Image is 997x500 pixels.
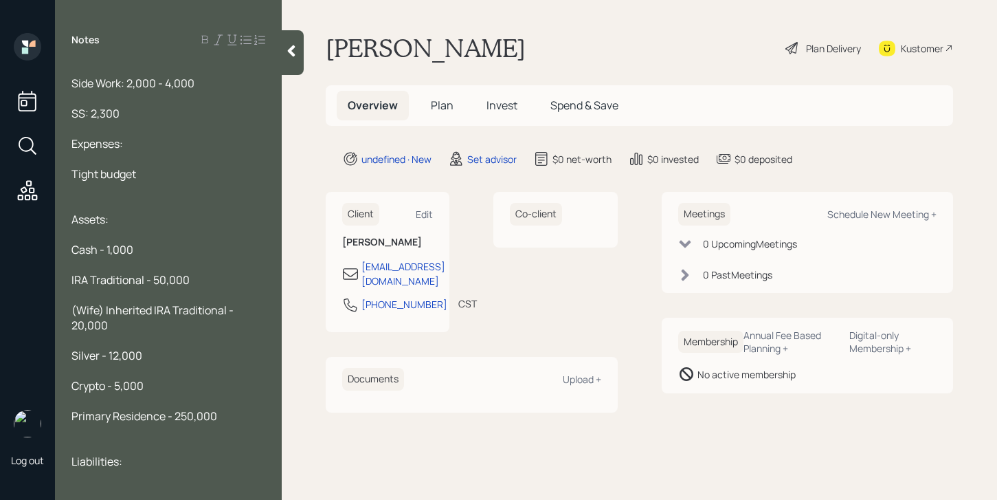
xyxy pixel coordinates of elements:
div: [PHONE_NUMBER] [361,297,447,312]
div: Upload + [563,373,601,386]
span: Spend & Save [550,98,618,113]
span: (Wife) Inherited IRA Traditional - 20,000 [71,303,236,333]
span: Silver - 12,000 [71,348,142,363]
div: Plan Delivery [806,41,861,56]
span: Crypto - 5,000 [71,378,144,393]
div: Kustomer [901,41,943,56]
h1: [PERSON_NAME] [326,33,526,63]
div: [EMAIL_ADDRESS][DOMAIN_NAME] [361,259,445,288]
h6: Membership [678,331,743,354]
span: Invest [486,98,517,113]
span: Tight budget [71,166,136,182]
div: Log out [11,454,44,467]
div: Digital-only Membership + [849,329,937,355]
div: 0 Upcoming Meeting s [703,237,797,251]
div: undefined · New [361,152,432,166]
span: IRA Traditional - 50,000 [71,272,190,287]
span: Liabilities: [71,454,122,469]
span: Assets: [71,212,109,227]
span: Expenses: [71,136,123,151]
div: $0 net-worth [552,152,612,166]
div: Set advisor [467,152,517,166]
h6: [PERSON_NAME] [342,237,433,248]
span: Primary Residence - 250,000 [71,409,217,424]
h6: Documents [342,368,404,391]
div: $0 deposited [735,152,792,166]
h6: Co-client [510,203,562,226]
span: Plan [431,98,453,113]
h6: Meetings [678,203,730,226]
span: Cash - 1,000 [71,242,133,257]
img: retirable_logo.png [14,410,41,437]
div: No active membership [697,367,796,382]
div: $0 invested [647,152,699,166]
div: CST [458,296,477,311]
span: SS: 2,300 [71,106,120,121]
div: Annual Fee Based Planning + [743,329,839,355]
h6: Client [342,203,379,226]
div: Schedule New Meeting + [827,208,937,221]
label: Notes [71,33,100,47]
span: Overview [348,98,398,113]
div: 0 Past Meeting s [703,268,772,282]
div: Edit [416,208,433,221]
span: Side Work: 2,000 - 4,000 [71,76,194,91]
